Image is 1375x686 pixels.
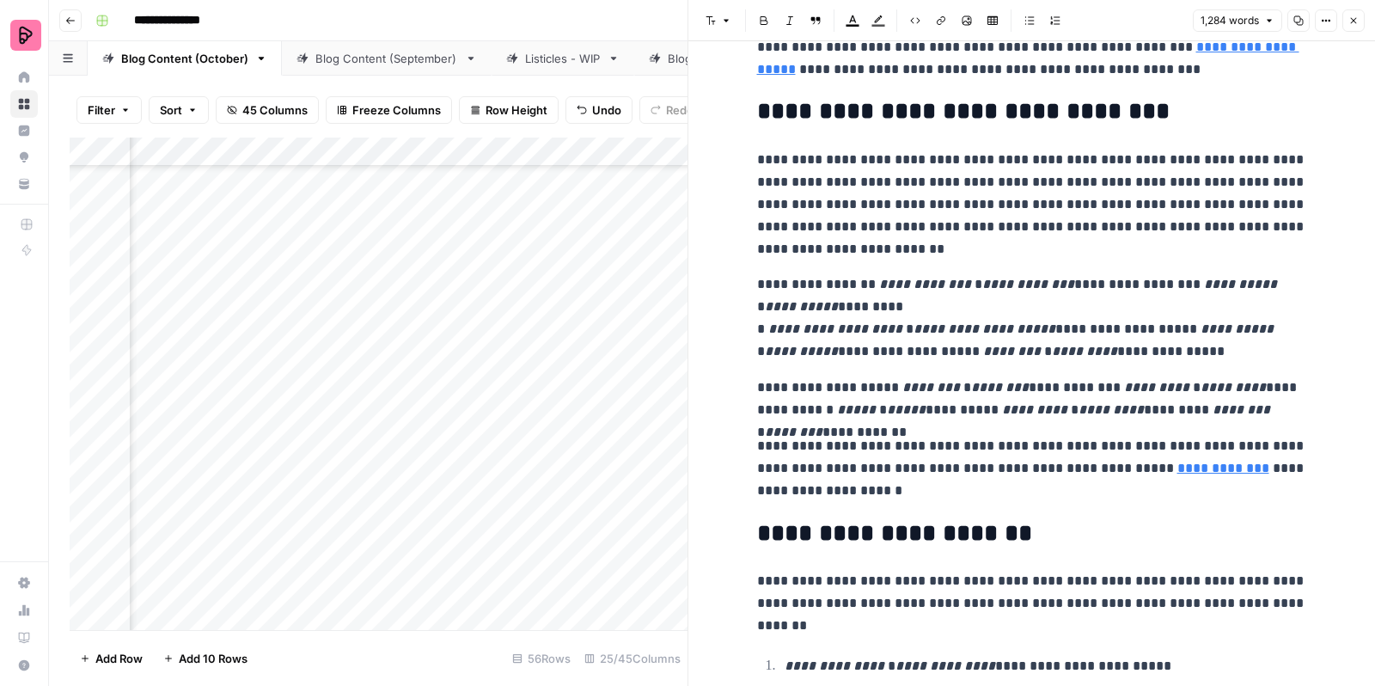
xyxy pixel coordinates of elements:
button: 45 Columns [216,96,319,124]
span: 1,284 words [1201,13,1259,28]
a: Blog Content (October) [88,41,282,76]
div: 56 Rows [505,645,577,672]
a: Insights [10,117,38,144]
a: Learning Hub [10,624,38,652]
button: Help + Support [10,652,38,679]
button: Redo [639,96,705,124]
div: Blog Content (August) [668,50,789,67]
span: Sort [160,101,182,119]
a: Blog Content (September) [282,41,492,76]
button: Sort [149,96,209,124]
button: Filter [76,96,142,124]
span: Freeze Columns [352,101,441,119]
span: 45 Columns [242,101,308,119]
a: Listicles - WIP [492,41,634,76]
button: Workspace: Preply [10,14,38,57]
span: Add 10 Rows [179,650,247,667]
button: Add 10 Rows [153,645,258,672]
div: Listicles - WIP [525,50,601,67]
button: Row Height [459,96,559,124]
span: Row Height [486,101,547,119]
div: Blog Content (October) [121,50,248,67]
div: 25/45 Columns [577,645,687,672]
span: Undo [592,101,621,119]
button: 1,284 words [1193,9,1282,32]
span: Redo [666,101,694,119]
button: Add Row [70,645,153,672]
div: Blog Content (September) [315,50,458,67]
a: Settings [10,569,38,597]
button: Undo [565,96,632,124]
img: Preply Logo [10,20,41,51]
a: Opportunities [10,144,38,171]
span: Filter [88,101,115,119]
span: Add Row [95,650,143,667]
a: Your Data [10,170,38,198]
button: Freeze Columns [326,96,452,124]
a: Browse [10,90,38,118]
a: Home [10,64,38,91]
a: Blog Content (August) [634,41,822,76]
a: Usage [10,597,38,624]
